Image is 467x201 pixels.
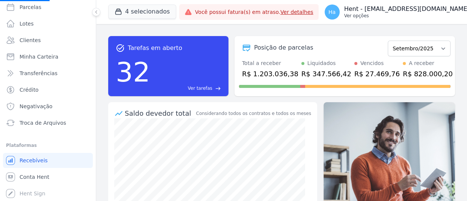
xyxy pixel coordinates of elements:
div: R$ 1.203.036,38 [242,69,298,79]
span: Minha Carteira [20,53,58,60]
a: Minha Carteira [3,49,93,64]
div: 32 [116,53,150,92]
a: Clientes [3,33,93,48]
a: Crédito [3,82,93,97]
a: Conta Hent [3,169,93,184]
span: Parcelas [20,3,41,11]
div: Vencidos [360,59,384,67]
span: east [215,86,221,91]
a: Ver detalhes [280,9,313,15]
span: Crédito [20,86,39,94]
div: R$ 27.469,76 [354,69,400,79]
span: Tarefas em aberto [128,44,182,53]
span: task_alt [116,44,125,53]
div: A receber [409,59,434,67]
span: Ver tarefas [188,85,212,92]
div: R$ 828.000,20 [403,69,453,79]
div: Considerando todos os contratos e todos os meses [196,110,311,117]
span: Negativação [20,103,53,110]
span: Clientes [20,36,41,44]
a: Ver tarefas east [153,85,221,92]
div: Liquidados [307,59,336,67]
a: Transferências [3,66,93,81]
div: R$ 347.566,42 [301,69,351,79]
div: Total a receber [242,59,298,67]
div: Posição de parcelas [254,43,313,52]
span: Transferências [20,70,57,77]
span: Ha [328,9,336,15]
div: Saldo devedor total [125,108,195,118]
button: 4 selecionados [108,5,176,19]
div: Plataformas [6,141,90,150]
a: Lotes [3,16,93,31]
a: Recebíveis [3,153,93,168]
span: Conta Hent [20,173,49,181]
span: Recebíveis [20,157,48,164]
span: Lotes [20,20,34,27]
a: Troca de Arquivos [3,115,93,130]
span: Troca de Arquivos [20,119,66,127]
a: Negativação [3,99,93,114]
span: Você possui fatura(s) em atraso. [195,8,313,16]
